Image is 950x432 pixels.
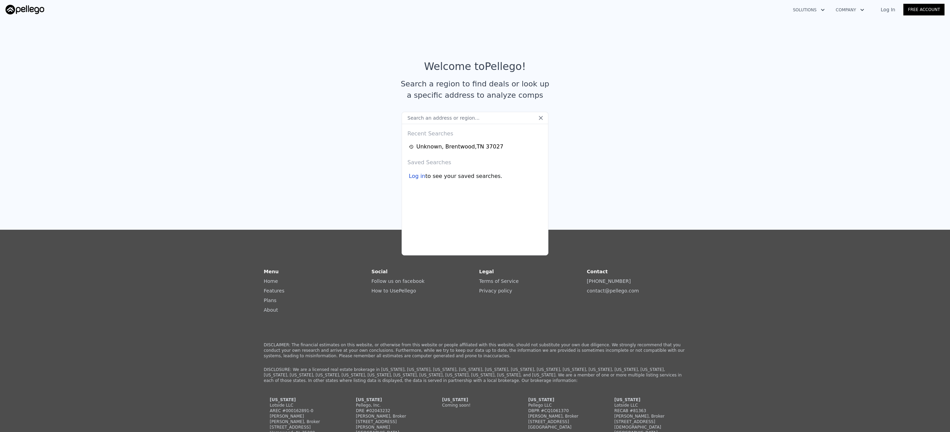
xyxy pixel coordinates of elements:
a: Privacy policy [479,288,512,293]
div: [GEOGRAPHIC_DATA] [528,424,594,430]
div: Search a region to find deals or look up a specific address to analyze comps [398,78,552,101]
div: Welcome to Pellego ! [424,60,526,73]
a: Free Account [903,4,945,15]
div: [STREET_ADDRESS][DEMOGRAPHIC_DATA] [614,419,680,430]
div: [PERSON_NAME] [PERSON_NAME], Broker [270,413,336,424]
a: Unknown, Brentwood,TN 37027 [409,143,543,151]
a: Terms of Service [479,278,519,284]
div: [US_STATE] [528,397,594,403]
div: Unknown , Brentwood , TN 37027 [416,143,503,151]
div: Pellego, Inc. [356,403,422,408]
div: DRE #02043232 [356,408,422,413]
p: DISCLOSURE: We are a licensed real estate brokerage in [US_STATE], [US_STATE], [US_STATE], [US_ST... [264,367,686,383]
div: [US_STATE] [442,397,508,403]
a: About [264,307,278,313]
div: [PERSON_NAME], Broker [356,413,422,419]
div: Recent Searches [405,124,545,141]
div: [PERSON_NAME], Broker [528,413,594,419]
div: [STREET_ADDRESS] [270,424,336,430]
a: How to UsePellego [371,288,416,293]
div: [STREET_ADDRESS] [528,419,594,424]
span: to see your saved searches. [425,172,502,180]
button: Company [830,4,870,16]
a: [PHONE_NUMBER] [587,278,631,284]
a: Follow us on facebook [371,278,425,284]
a: Home [264,278,278,284]
div: Lotside LLC [614,403,680,408]
div: [PERSON_NAME], Broker [614,413,680,419]
div: Coming soon! [442,403,508,408]
a: Features [264,288,284,293]
div: Log in [409,172,425,180]
div: Pellego LLC [528,403,594,408]
div: [STREET_ADDRESS][PERSON_NAME] [356,419,422,430]
div: DBPR #CQ1061370 [528,408,594,413]
a: Log In [872,6,903,13]
a: Plans [264,298,276,303]
div: AREC #000162891-0 [270,408,336,413]
strong: Menu [264,269,278,274]
strong: Legal [479,269,494,274]
div: RECAB #81363 [614,408,680,413]
a: contact@pellego.com [587,288,639,293]
p: DISCLAIMER: The financial estimates on this website, or otherwise from this website or people aff... [264,342,686,359]
button: Solutions [787,4,830,16]
div: Lotside LLC [270,403,336,408]
div: [US_STATE] [614,397,680,403]
img: Pellego [5,5,44,14]
div: [US_STATE] [356,397,422,403]
div: [US_STATE] [270,397,336,403]
input: Search an address or region... [402,112,548,124]
div: Saved Searches [405,153,545,169]
strong: Social [371,269,388,274]
strong: Contact [587,269,608,274]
